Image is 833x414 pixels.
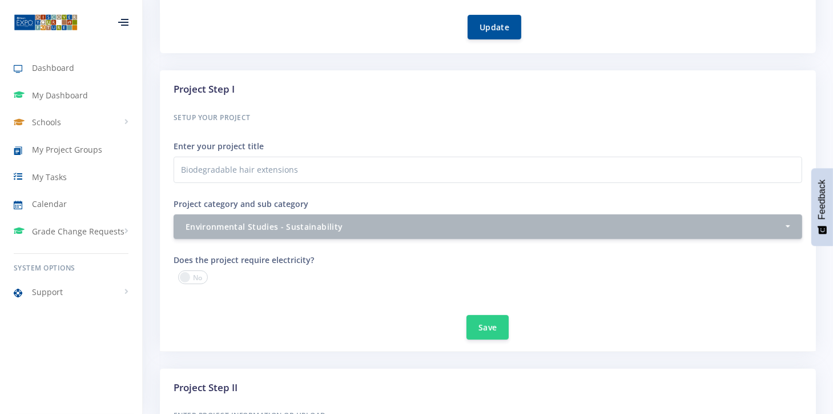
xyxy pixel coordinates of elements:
button: Feedback - Show survey [811,168,833,246]
h3: Project Step II [174,380,802,395]
span: My Dashboard [32,89,88,101]
span: Schools [32,116,61,128]
input: Title [174,157,802,183]
span: Support [32,286,63,298]
span: Dashboard [32,62,74,74]
span: Grade Change Requests [32,225,124,237]
span: Feedback [817,180,827,220]
button: Update [468,15,521,39]
h6: Setup your Project [174,110,802,125]
div: Environmental Studies - Sustainability [186,221,783,233]
img: ... [14,13,78,31]
label: Does the project require electricity? [174,254,314,266]
label: Project category and sub category [174,198,308,210]
button: Save [466,315,509,340]
button: Environmental Studies - Sustainability [174,214,802,239]
span: My Tasks [32,171,67,183]
label: Enter your project title [174,140,264,152]
span: My Project Groups [32,144,102,156]
h6: System Options [14,263,128,273]
span: Calendar [32,198,67,210]
h3: Project Step I [174,82,802,97]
